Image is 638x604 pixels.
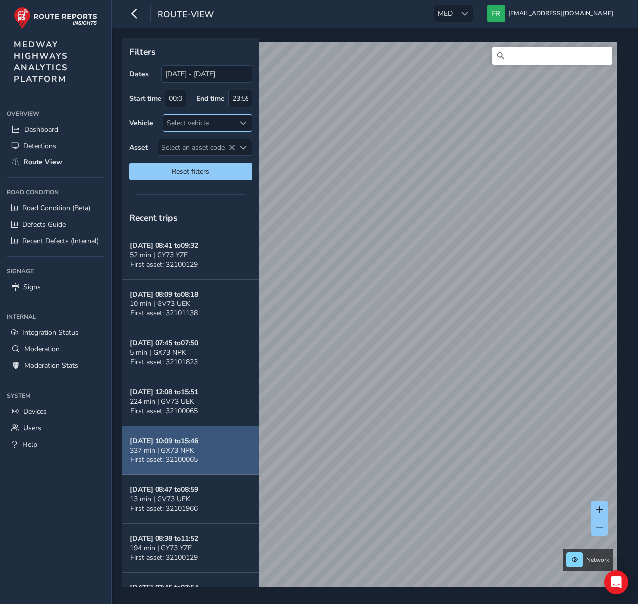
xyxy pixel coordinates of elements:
canvas: Map [126,42,617,598]
div: Overview [7,106,104,121]
button: [DATE] 08:47 to08:5913 min | GV73 UEKFirst asset: 32101966 [122,475,259,524]
button: [DATE] 12:08 to15:51224 min | GV73 UEKFirst asset: 32100065 [122,377,259,426]
strong: [DATE] 08:41 to 09:32 [130,241,198,250]
a: Defects Guide [7,216,104,233]
span: Recent trips [129,212,178,224]
span: Defects Guide [22,220,66,229]
strong: [DATE] 08:09 to 08:18 [130,290,198,299]
span: route-view [158,8,214,22]
strong: [DATE] 08:47 to 08:59 [130,485,198,494]
strong: [DATE] 10:09 to 15:46 [130,436,198,446]
button: [DATE] 08:41 to09:3252 min | GY73 YZEFirst asset: 32100129 [122,231,259,280]
div: Open Intercom Messenger [604,570,628,594]
a: Moderation [7,341,104,357]
button: [DATE] 07:45 to07:505 min | GX73 NPKFirst asset: 32101823 [122,328,259,377]
span: Help [22,440,37,449]
span: First asset: 32100065 [130,406,198,416]
a: Integration Status [7,324,104,341]
div: Select an asset code [235,139,252,155]
label: End time [196,94,225,103]
a: Help [7,436,104,453]
img: rr logo [14,7,97,29]
span: Moderation Stats [24,361,78,370]
strong: [DATE] 07:45 to 07:54 [130,583,198,592]
span: Integration Status [22,328,79,337]
div: Signage [7,264,104,279]
span: Recent Defects (Internal) [22,236,99,246]
label: Dates [129,69,149,79]
span: Devices [23,407,47,416]
a: Users [7,420,104,436]
div: System [7,388,104,403]
label: Start time [129,94,161,103]
span: First asset: 32100129 [130,553,198,562]
button: [EMAIL_ADDRESS][DOMAIN_NAME] [487,5,617,22]
span: 194 min | GY73 YZE [130,543,192,553]
span: First asset: 32101138 [130,308,198,318]
span: Users [23,423,41,433]
span: First asset: 32100129 [130,260,198,269]
a: Devices [7,403,104,420]
span: 337 min | GX73 NPK [130,446,194,455]
span: 5 min | GX73 NPK [130,348,186,357]
span: Detections [23,141,56,151]
span: Route View [23,157,62,167]
span: Reset filters [137,167,245,176]
strong: [DATE] 12:08 to 15:51 [130,387,198,397]
span: Select an asset code [158,139,235,155]
div: Road Condition [7,185,104,200]
input: Search [492,47,612,65]
a: Detections [7,138,104,154]
a: Road Condition (Beta) [7,200,104,216]
span: Network [586,556,609,564]
span: Signs [23,282,41,292]
a: Recent Defects (Internal) [7,233,104,249]
label: Asset [129,143,148,152]
a: Dashboard [7,121,104,138]
span: 13 min | GV73 UEK [130,494,190,504]
strong: [DATE] 08:38 to 11:52 [130,534,198,543]
span: First asset: 32100065 [130,455,198,464]
div: Select vehicle [163,115,235,131]
label: Vehicle [129,118,153,128]
button: [DATE] 08:38 to11:52194 min | GY73 YZEFirst asset: 32100129 [122,524,259,573]
span: Dashboard [24,125,58,134]
span: MED [434,5,456,22]
span: 10 min | GV73 UEK [130,299,190,308]
span: [EMAIL_ADDRESS][DOMAIN_NAME] [508,5,613,22]
span: MEDWAY HIGHWAYS ANALYTICS PLATFORM [14,39,68,85]
p: Filters [129,45,252,58]
a: Route View [7,154,104,170]
button: Reset filters [129,163,252,180]
a: Moderation Stats [7,357,104,374]
span: 52 min | GY73 YZE [130,250,188,260]
div: Internal [7,309,104,324]
span: First asset: 32101823 [130,357,198,367]
span: 224 min | GV73 UEK [130,397,194,406]
span: Moderation [24,344,60,354]
strong: [DATE] 07:45 to 07:50 [130,338,198,348]
span: First asset: 32101966 [130,504,198,513]
button: [DATE] 08:09 to08:1810 min | GV73 UEKFirst asset: 32101138 [122,280,259,328]
button: [DATE] 10:09 to15:46337 min | GX73 NPKFirst asset: 32100065 [122,426,259,475]
a: Signs [7,279,104,295]
img: diamond-layout [487,5,505,22]
span: Road Condition (Beta) [22,203,90,213]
